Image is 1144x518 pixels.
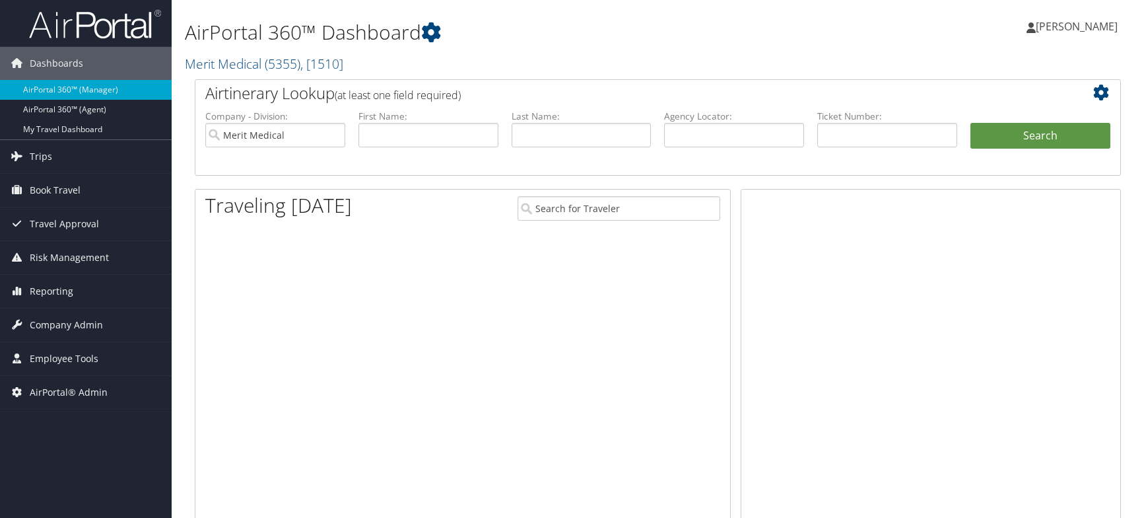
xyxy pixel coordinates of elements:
label: Last Name: [512,110,652,123]
a: [PERSON_NAME] [1026,7,1131,46]
span: , [ 1510 ] [300,55,343,73]
span: Travel Approval [30,207,99,240]
label: Ticket Number: [817,110,957,123]
span: [PERSON_NAME] [1036,19,1118,34]
img: airportal-logo.png [29,9,161,40]
span: Reporting [30,275,73,308]
a: Merit Medical [185,55,343,73]
h1: AirPortal 360™ Dashboard [185,18,815,46]
span: Trips [30,140,52,173]
button: Search [970,123,1110,149]
span: Employee Tools [30,342,98,375]
label: Company - Division: [205,110,345,123]
span: Book Travel [30,174,81,207]
label: First Name: [358,110,498,123]
h1: Traveling [DATE] [205,192,352,219]
span: ( 5355 ) [265,55,300,73]
span: Company Admin [30,309,103,342]
span: (at least one field required) [335,88,461,102]
span: Risk Management [30,241,109,274]
label: Agency Locator: [664,110,804,123]
span: AirPortal® Admin [30,376,108,409]
h2: Airtinerary Lookup [205,82,1033,104]
span: Dashboards [30,47,83,80]
input: Search for Traveler [518,196,721,221]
